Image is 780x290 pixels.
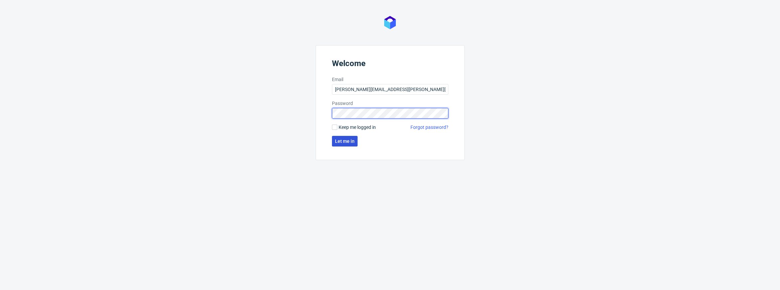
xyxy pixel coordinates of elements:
a: Forgot password? [410,124,448,131]
label: Password [332,100,448,107]
input: you@youremail.com [332,84,448,95]
label: Email [332,76,448,83]
span: Let me in [335,139,355,144]
button: Let me in [332,136,358,146]
header: Welcome [332,59,448,71]
span: Keep me logged in [339,124,376,131]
